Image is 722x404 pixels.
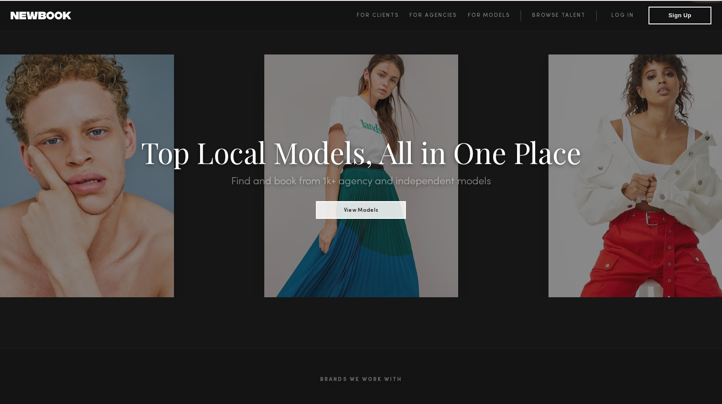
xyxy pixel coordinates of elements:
[316,204,406,214] a: View Models
[96,366,627,393] h2: Brands We Work With
[316,201,406,219] button: View Models
[409,10,467,21] a: For Agencies
[468,13,510,18] span: For Models
[468,10,521,21] a: For Models
[357,10,409,21] a: For Clients
[596,10,649,21] a: Log in
[521,10,596,21] a: Browse Talent
[54,176,668,187] h2: Find and book from 1k+ agency and independent models
[649,7,711,24] button: Sign Up
[409,13,457,18] span: For Agencies
[357,13,399,18] span: For Clients
[54,138,668,166] h1: Top Local Models, All in One Place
